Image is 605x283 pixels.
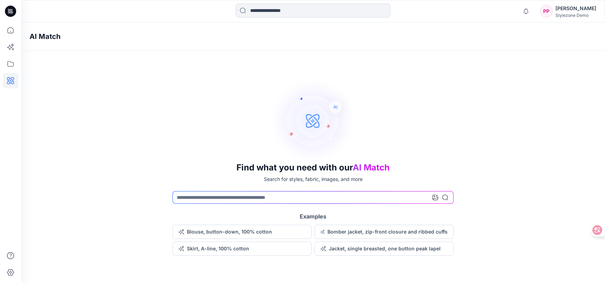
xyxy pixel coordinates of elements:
div: PP [540,5,553,18]
div: [PERSON_NAME] [555,4,596,13]
img: AI Search [271,79,355,163]
button: Jacket, single breasted, one button peak lapel [314,242,454,256]
button: Bomber jacket, zip-front closure and ribbed cuffs [314,225,454,239]
h5: Examples [300,212,326,221]
button: Skirt, A-line, 100% cotton [173,242,312,256]
div: Stylezone Demo [555,13,596,18]
span: AI Match [353,162,390,173]
p: Search for styles, fabric, images, and more [264,175,363,183]
h4: AI Match [30,32,60,41]
button: Blouse, button-down, 100% cotton [173,225,312,239]
h3: Find what you need with our [236,163,390,173]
